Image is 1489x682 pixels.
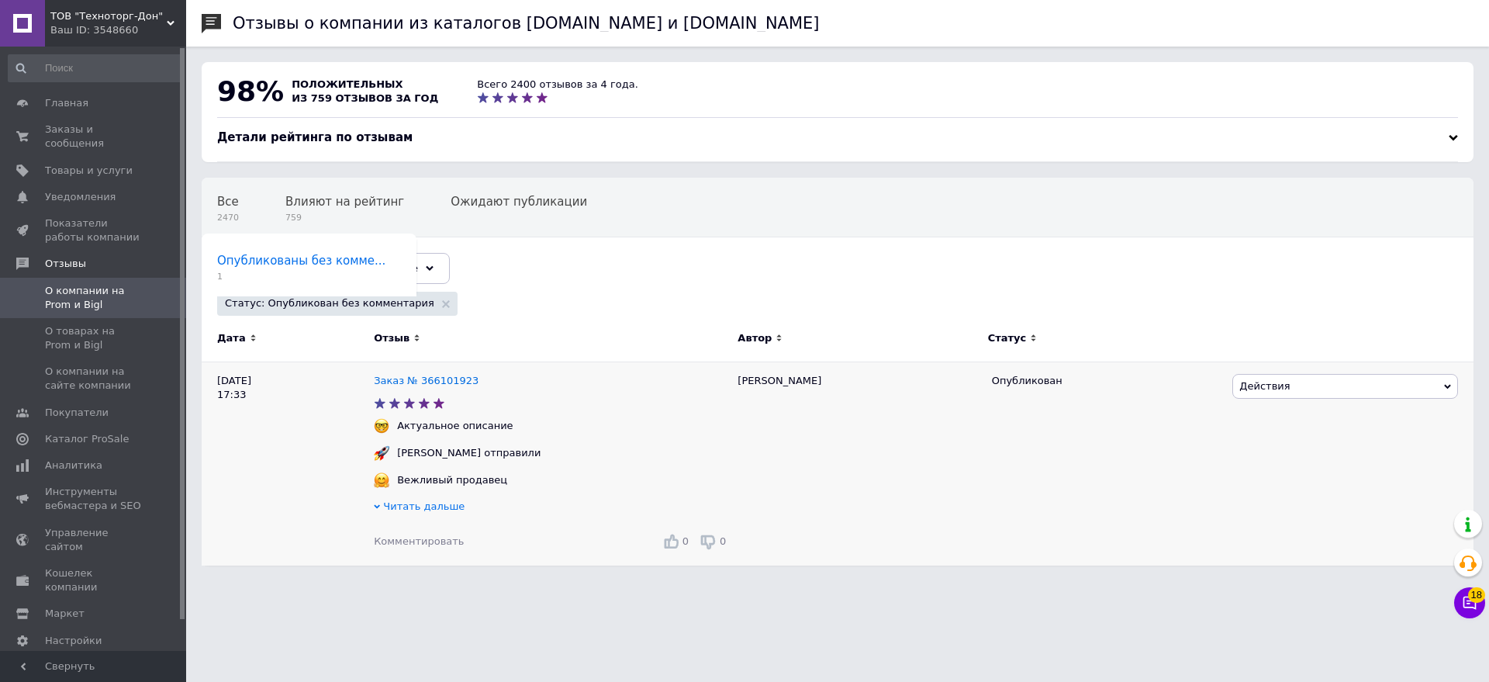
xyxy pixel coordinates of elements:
span: Комментировать [374,535,464,547]
div: Вежливый продавец [393,473,511,487]
span: 2470 [217,212,239,223]
img: :hugging_face: [374,473,389,488]
span: Все [217,195,239,209]
div: Всего 2400 отзывов за 4 года. [477,78,638,92]
span: положительных [292,78,402,90]
div: Комментировать [374,535,464,549]
span: Кошелек компании [45,566,143,594]
span: Главная [45,96,88,110]
span: Каталог ProSale [45,432,129,446]
input: Поиск [8,54,183,82]
span: Опубликованы без комме... [217,254,385,268]
div: [PERSON_NAME] [730,362,983,566]
div: Опубликованы без комментария [202,237,416,296]
span: Уведомления [45,190,116,204]
span: из 759 отзывов за год [292,92,438,104]
span: Отзывы [45,257,86,271]
span: 1 [217,271,385,282]
span: Детали рейтинга по отзывам [217,130,413,144]
div: Читать дальше [374,500,730,518]
img: :nerd_face: [374,418,389,434]
span: Влияют на рейтинг [285,195,404,209]
div: [DATE] 17:33 [202,362,374,566]
span: 0 [720,535,726,547]
span: Покупатели [45,406,109,420]
span: 18 [1468,587,1485,603]
div: [PERSON_NAME] отправили [393,446,544,460]
span: Товары и услуги [45,164,133,178]
span: Показатели работы компании [45,216,143,244]
a: Заказ № 366101923 [374,375,478,386]
span: ТОВ "Техноторг-Дон" [50,9,167,23]
span: О компании на Prom и Bigl [45,284,143,312]
span: Аналитика [45,459,102,473]
span: О товарах на Prom и Bigl [45,324,143,352]
img: :rocket: [374,445,389,461]
span: Настройки [45,634,102,648]
span: Действия [1239,380,1290,392]
span: Статус [988,331,1027,345]
span: Автор [738,331,772,345]
span: Инструменты вебмастера и SEO [45,485,143,513]
span: О компании на сайте компании [45,365,143,393]
span: 0 [682,535,689,547]
span: 98% [217,75,284,107]
span: Читать дальше [383,500,465,512]
span: Маркет [45,607,85,621]
div: Актуальное описание [393,419,517,433]
div: Ваш ID: 3548660 [50,23,186,37]
span: Заказы и сообщения [45,123,143,151]
span: Отзыв [374,331,409,345]
span: Управление сайтом [45,526,143,554]
div: Детали рейтинга по отзывам [217,130,1458,146]
h1: Отзывы о компании из каталогов [DOMAIN_NAME] и [DOMAIN_NAME] [233,14,820,33]
span: Ожидают публикации [451,195,587,209]
div: Опубликован [992,374,1221,388]
span: Дата [217,331,246,345]
span: 759 [285,212,404,223]
span: Статус: Опубликован без комментария [225,296,434,310]
button: Чат с покупателем18 [1454,587,1485,618]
